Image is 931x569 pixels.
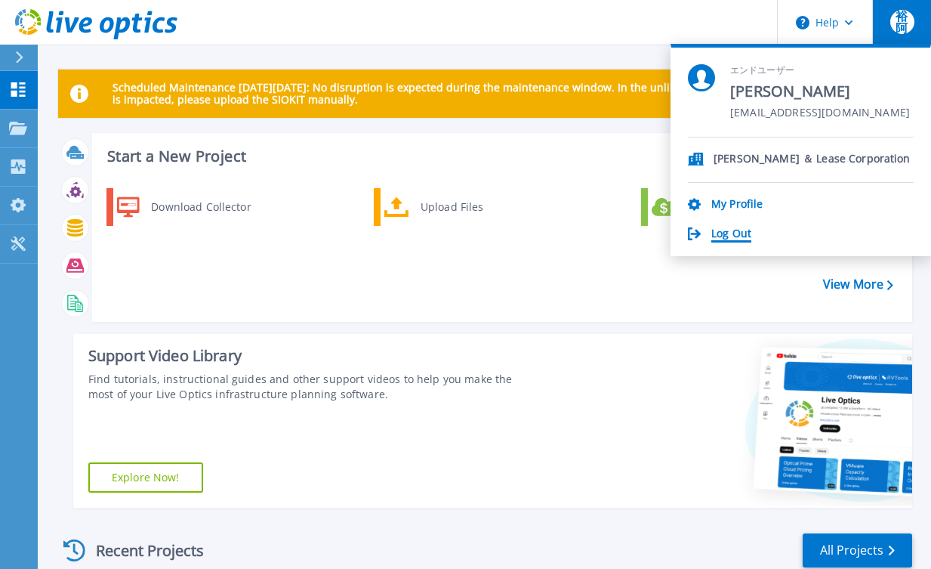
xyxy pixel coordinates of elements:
a: Explore Now! [88,462,203,493]
a: My Profile [711,198,763,212]
a: Cloud Pricing Calculator [641,188,796,226]
h3: Start a New Project [107,148,892,165]
span: [PERSON_NAME] [730,82,910,102]
a: Download Collector [106,188,261,226]
span: 裕阿 [890,10,914,34]
span: [EMAIL_ADDRESS][DOMAIN_NAME] [730,107,910,121]
a: Upload Files [374,188,529,226]
a: Log Out [711,227,751,242]
span: エンドユーザー [730,64,910,77]
div: Recent Projects [58,532,224,569]
a: View More [823,277,893,292]
a: All Projects [803,533,912,567]
div: Support Video Library [88,346,524,366]
div: Download Collector [143,192,257,222]
div: Upload Files [413,192,525,222]
div: Find tutorials, instructional guides and other support videos to help you make the most of your L... [88,372,524,402]
p: [PERSON_NAME] ＆ Lease Corporation [714,153,911,167]
p: Scheduled Maintenance [DATE][DATE]: No disruption is expected during the maintenance window. In t... [113,82,900,106]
